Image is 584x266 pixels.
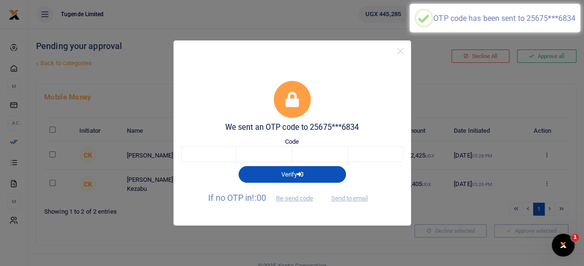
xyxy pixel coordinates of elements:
iframe: Intercom live chat [552,234,574,256]
button: Close [393,44,407,58]
label: Code [285,137,299,147]
span: If no OTP in [208,193,321,203]
span: 1 [571,234,579,241]
div: OTP code has been sent to 25675***6834 [433,14,575,23]
button: Verify [239,166,346,182]
span: !:00 [252,193,266,203]
h5: We sent an OTP code to 25675***6834 [181,123,403,132]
